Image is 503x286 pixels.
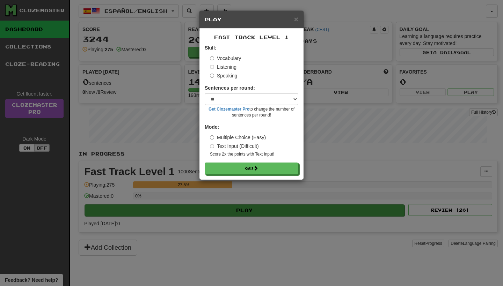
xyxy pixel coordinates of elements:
[210,63,236,70] label: Listening
[210,56,214,60] input: Vocabulary
[209,107,249,112] a: Get Clozemaster Pro
[210,55,241,62] label: Vocabulary
[205,45,216,51] strong: Skill:
[210,143,259,150] label: Text Input (Difficult)
[205,163,298,174] button: Go
[294,15,298,23] span: ×
[210,144,214,148] input: Text Input (Difficult)
[205,16,298,23] h5: Play
[214,34,289,40] span: Fast Track Level 1
[210,135,214,140] input: Multiple Choice (Easy)
[210,65,214,69] input: Listening
[294,15,298,23] button: Close
[210,72,237,79] label: Speaking
[210,134,266,141] label: Multiple Choice (Easy)
[205,84,255,91] label: Sentences per round:
[205,124,219,130] strong: Mode:
[210,74,214,78] input: Speaking
[205,106,298,118] small: to change the number of sentences per round!
[210,151,298,157] small: Score 2x the points with Text Input !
